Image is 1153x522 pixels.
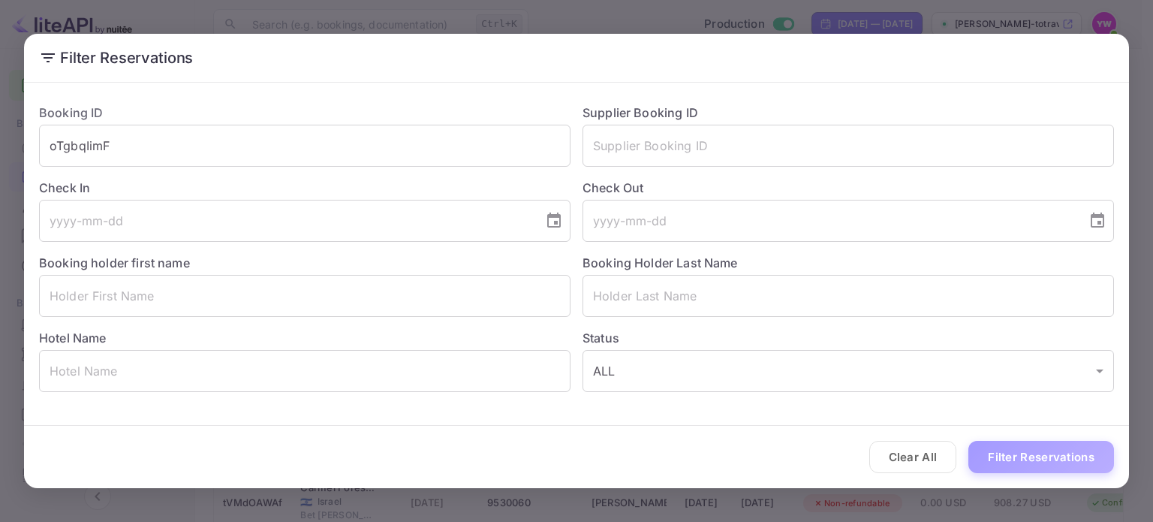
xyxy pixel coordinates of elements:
input: Supplier Booking ID [583,125,1114,167]
label: Supplier Booking ID [583,105,698,120]
input: Hotel Name [39,350,570,392]
label: Hotel Name [39,330,107,345]
label: Booking holder first name [39,255,190,270]
button: Choose date [1082,206,1112,236]
button: Choose date [539,206,569,236]
label: Booking Holder Last Name [583,255,738,270]
label: Status [583,329,1114,347]
label: Check In [39,179,570,197]
input: Holder Last Name [583,275,1114,317]
input: Booking ID [39,125,570,167]
div: ALL [583,350,1114,392]
h2: Filter Reservations [24,34,1129,82]
label: Booking ID [39,105,104,120]
input: Holder First Name [39,275,570,317]
label: Check Out [583,179,1114,197]
input: yyyy-mm-dd [39,200,533,242]
button: Clear All [869,441,957,473]
input: yyyy-mm-dd [583,200,1076,242]
button: Filter Reservations [968,441,1114,473]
